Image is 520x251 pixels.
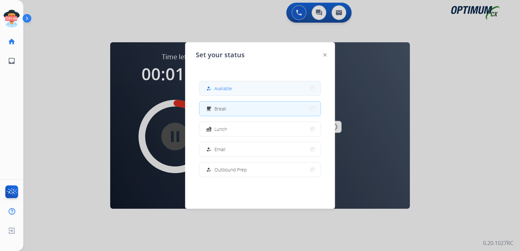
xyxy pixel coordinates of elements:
button: Outbound Prep [199,162,321,177]
img: close-button [323,53,327,57]
button: Break [199,102,321,116]
mat-icon: how_to_reg [206,167,212,172]
span: Outbound Prep [214,166,247,173]
span: Lunch [214,125,227,132]
mat-icon: free_breakfast [206,106,212,112]
span: Email [214,146,225,153]
span: Break [214,105,226,112]
span: Available [214,85,232,92]
mat-icon: how_to_reg [206,86,212,91]
p: 0.20.1027RC [483,239,513,247]
mat-icon: home [8,38,16,46]
button: Lunch [199,122,321,136]
mat-icon: inbox [8,57,16,65]
mat-icon: how_to_reg [206,146,212,152]
button: Available [199,81,321,96]
mat-icon: fastfood [206,126,212,132]
button: Email [199,142,321,156]
span: Set your status [196,50,245,60]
